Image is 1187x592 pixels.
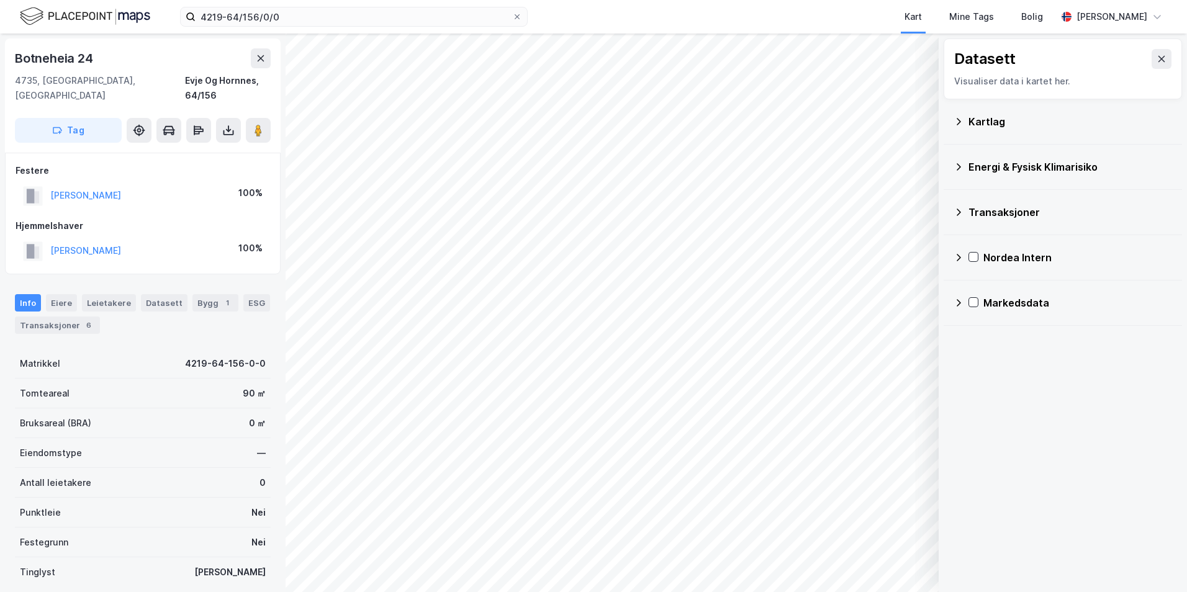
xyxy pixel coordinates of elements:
[16,163,270,178] div: Festere
[257,446,266,460] div: —
[16,218,270,233] div: Hjemmelshaver
[243,294,270,312] div: ESG
[20,356,60,371] div: Matrikkel
[20,505,61,520] div: Punktleie
[185,356,266,371] div: 4219-64-156-0-0
[983,295,1172,310] div: Markedsdata
[194,565,266,580] div: [PERSON_NAME]
[251,535,266,550] div: Nei
[1076,9,1147,24] div: [PERSON_NAME]
[83,319,95,331] div: 6
[238,241,263,256] div: 100%
[20,446,82,460] div: Eiendomstype
[196,7,512,26] input: Søk på adresse, matrikkel, gårdeiere, leietakere eller personer
[15,48,96,68] div: Botneheia 24
[192,294,238,312] div: Bygg
[20,6,150,27] img: logo.f888ab2527a4732fd821a326f86c7f29.svg
[968,114,1172,129] div: Kartlag
[954,74,1171,89] div: Visualiser data i kartet her.
[1125,532,1187,592] iframe: Chat Widget
[15,294,41,312] div: Info
[251,505,266,520] div: Nei
[968,159,1172,174] div: Energi & Fysisk Klimarisiko
[905,9,922,24] div: Kart
[221,297,233,309] div: 1
[1021,9,1043,24] div: Bolig
[185,73,271,103] div: Evje Og Hornnes, 64/156
[983,250,1172,265] div: Nordea Intern
[20,386,70,401] div: Tomteareal
[141,294,187,312] div: Datasett
[968,205,1172,220] div: Transaksjoner
[20,475,91,490] div: Antall leietakere
[243,386,266,401] div: 90 ㎡
[260,475,266,490] div: 0
[15,316,100,334] div: Transaksjoner
[46,294,77,312] div: Eiere
[249,416,266,431] div: 0 ㎡
[20,565,55,580] div: Tinglyst
[82,294,136,312] div: Leietakere
[15,118,122,143] button: Tag
[20,535,68,550] div: Festegrunn
[238,186,263,200] div: 100%
[20,416,91,431] div: Bruksareal (BRA)
[949,9,994,24] div: Mine Tags
[15,73,185,103] div: 4735, [GEOGRAPHIC_DATA], [GEOGRAPHIC_DATA]
[954,49,1016,69] div: Datasett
